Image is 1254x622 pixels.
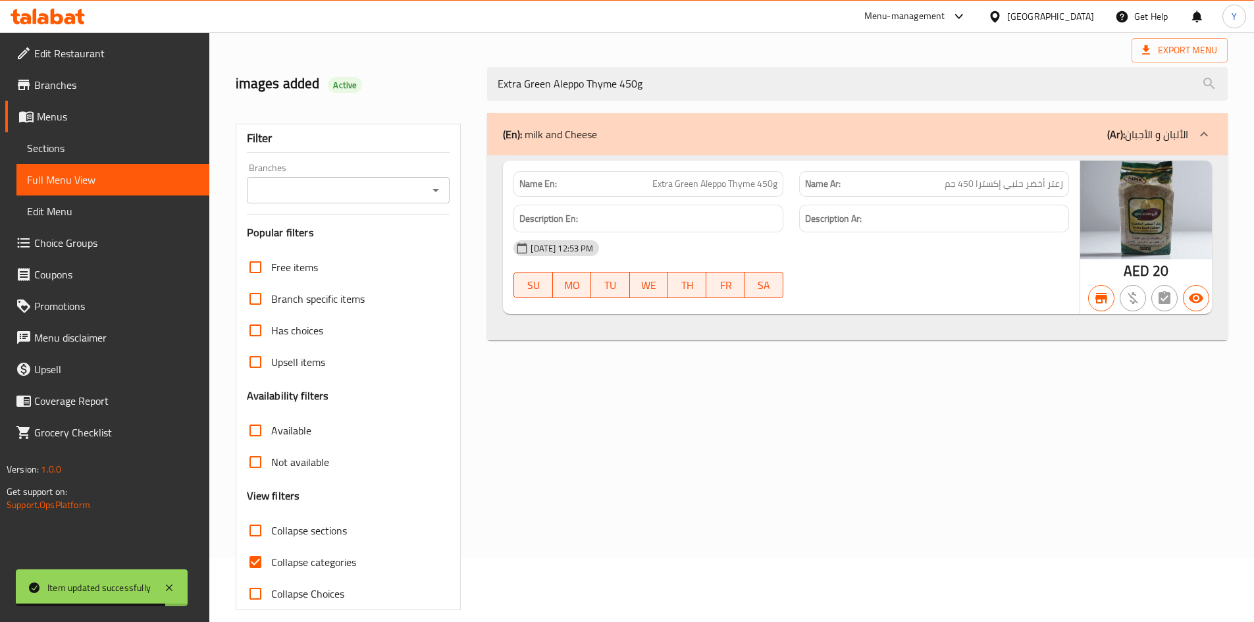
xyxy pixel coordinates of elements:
[596,276,624,295] span: TU
[5,69,209,101] a: Branches
[27,140,199,156] span: Sections
[1153,258,1168,284] span: 20
[630,272,668,298] button: WE
[1007,9,1094,24] div: [GEOGRAPHIC_DATA]
[271,259,318,275] span: Free items
[34,361,199,377] span: Upsell
[1124,258,1149,284] span: AED
[1151,285,1178,311] button: Not has choices
[16,195,209,227] a: Edit Menu
[34,45,199,61] span: Edit Restaurant
[1142,42,1217,59] span: Export Menu
[945,177,1063,191] span: زعتر أخضر حلبي إكسترا 450 جم
[247,225,450,240] h3: Popular filters
[16,132,209,164] a: Sections
[34,77,199,93] span: Branches
[1183,285,1209,311] button: Available
[487,155,1228,341] div: (En): milk and Cheese(Ar):الألبان و الأجبان
[750,276,778,295] span: SA
[553,272,591,298] button: MO
[706,272,745,298] button: FR
[1132,38,1228,63] span: Export Menu
[34,330,199,346] span: Menu disclaimer
[5,259,209,290] a: Coupons
[27,203,199,219] span: Edit Menu
[668,272,706,298] button: TH
[27,172,199,188] span: Full Menu View
[712,276,739,295] span: FR
[271,354,325,370] span: Upsell items
[673,276,701,295] span: TH
[591,272,629,298] button: TU
[5,417,209,448] a: Grocery Checklist
[5,353,209,385] a: Upsell
[328,77,362,93] div: Active
[519,276,547,295] span: SU
[652,177,777,191] span: Extra Green Aleppo Thyme 450g
[745,272,783,298] button: SA
[805,177,841,191] strong: Name Ar:
[558,276,586,295] span: MO
[271,554,356,570] span: Collapse categories
[37,109,199,124] span: Menus
[247,488,300,504] h3: View filters
[34,235,199,251] span: Choice Groups
[503,124,522,144] b: (En):
[271,523,347,538] span: Collapse sections
[271,291,365,307] span: Branch specific items
[7,496,90,513] a: Support.OpsPlatform
[47,581,151,595] div: Item updated successfully
[271,423,311,438] span: Available
[5,38,209,69] a: Edit Restaurant
[5,385,209,417] a: Coverage Report
[805,211,862,227] strong: Description Ar:
[1080,161,1212,259] img: mmw_638919936386289491
[236,74,472,93] h2: images added
[427,181,445,199] button: Open
[1120,285,1146,311] button: Purchased item
[7,461,39,478] span: Version:
[41,461,61,478] span: 1.0.0
[503,126,597,142] p: milk and Cheese
[5,290,209,322] a: Promotions
[16,164,209,195] a: Full Menu View
[5,322,209,353] a: Menu disclaimer
[487,67,1228,101] input: search
[5,101,209,132] a: Menus
[487,113,1228,155] div: (En): milk and Cheese(Ar):الألبان و الأجبان
[1107,124,1125,144] b: (Ar):
[1088,285,1114,311] button: Branch specific item
[34,267,199,282] span: Coupons
[271,323,323,338] span: Has choices
[635,276,663,295] span: WE
[328,79,362,91] span: Active
[519,177,557,191] strong: Name En:
[1232,9,1237,24] span: Y
[519,211,578,227] strong: Description En:
[513,272,552,298] button: SU
[247,124,450,153] div: Filter
[525,242,598,255] span: [DATE] 12:53 PM
[271,454,329,470] span: Not available
[1107,126,1188,142] p: الألبان و الأجبان
[34,425,199,440] span: Grocery Checklist
[864,9,945,24] div: Menu-management
[34,393,199,409] span: Coverage Report
[5,227,209,259] a: Choice Groups
[34,298,199,314] span: Promotions
[271,586,344,602] span: Collapse Choices
[7,483,67,500] span: Get support on:
[247,388,329,403] h3: Availability filters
